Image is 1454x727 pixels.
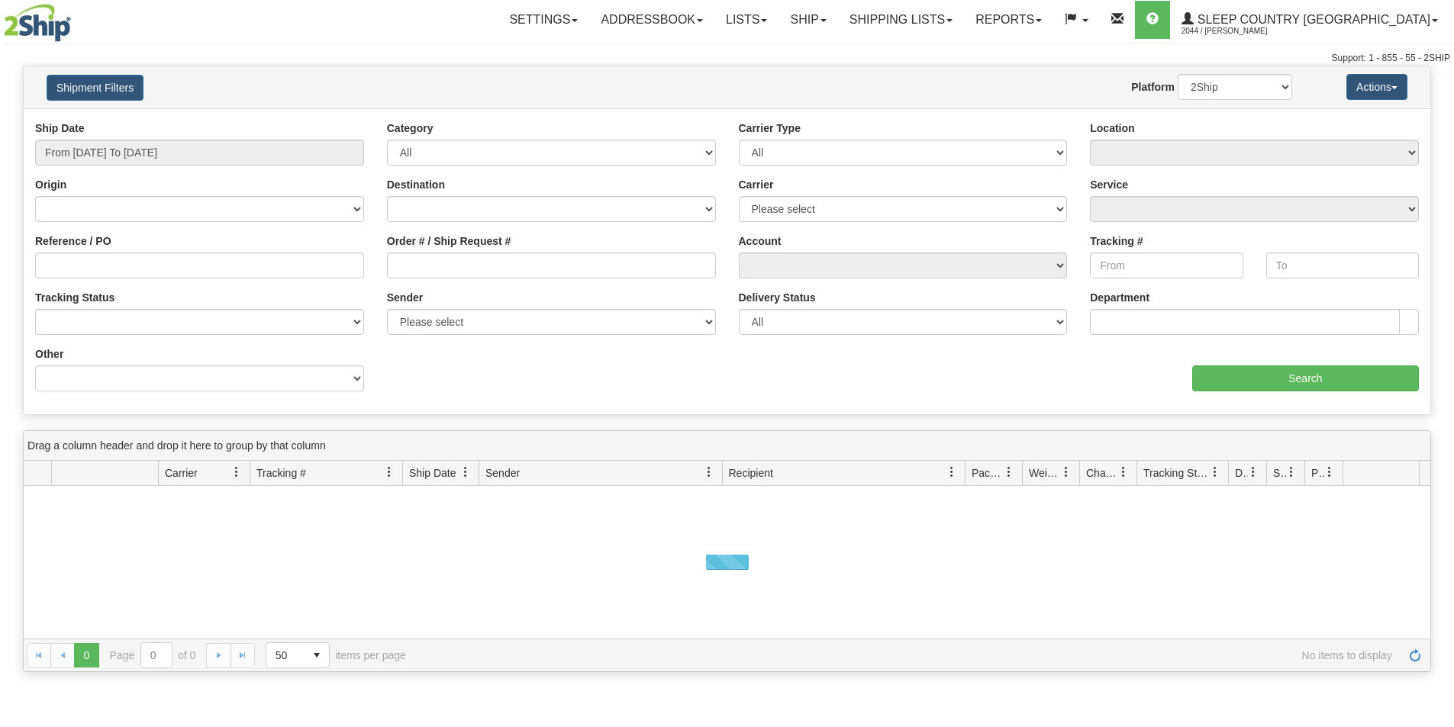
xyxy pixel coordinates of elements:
[1194,13,1430,26] span: Sleep Country [GEOGRAPHIC_DATA]
[739,121,801,136] label: Carrier Type
[1266,253,1419,278] input: To
[1278,459,1304,485] a: Shipment Issues filter column settings
[4,52,1450,65] div: Support: 1 - 855 - 55 - 2SHIP
[729,465,773,481] span: Recipient
[24,431,1430,461] div: grid grouping header
[1273,465,1286,481] span: Shipment Issues
[4,4,71,42] img: logo2044.jpg
[387,233,511,249] label: Order # / Ship Request #
[964,1,1053,39] a: Reports
[1311,465,1324,481] span: Pickup Status
[589,1,714,39] a: Addressbook
[739,177,774,192] label: Carrier
[779,1,837,39] a: Ship
[1192,365,1419,391] input: Search
[1090,121,1134,136] label: Location
[1086,465,1118,481] span: Charge
[1029,465,1061,481] span: Weight
[305,643,329,667] span: select
[35,177,66,192] label: Origin
[1240,459,1266,485] a: Delivery Status filter column settings
[1090,233,1143,249] label: Tracking #
[387,290,423,305] label: Sender
[376,459,402,485] a: Tracking # filter column settings
[1143,465,1210,481] span: Tracking Status
[972,465,1004,481] span: Packages
[1090,253,1243,278] input: From
[485,465,520,481] span: Sender
[47,75,143,101] button: Shipment Filters
[256,465,306,481] span: Tracking #
[1419,285,1452,441] iframe: chat widget
[427,649,1392,661] span: No items to display
[35,233,111,249] label: Reference / PO
[1090,177,1128,192] label: Service
[1235,465,1248,481] span: Delivery Status
[266,642,406,668] span: items per page
[714,1,779,39] a: Lists
[1182,24,1296,39] span: 2044 / [PERSON_NAME]
[1403,643,1427,667] a: Refresh
[739,290,816,305] label: Delivery Status
[266,642,330,668] span: Page sizes drop down
[409,465,456,481] span: Ship Date
[1090,290,1149,305] label: Department
[35,121,85,136] label: Ship Date
[1131,79,1175,95] label: Platform
[453,459,479,485] a: Ship Date filter column settings
[74,643,98,667] span: Page 0
[996,459,1022,485] a: Packages filter column settings
[1202,459,1228,485] a: Tracking Status filter column settings
[696,459,722,485] a: Sender filter column settings
[1170,1,1449,39] a: Sleep Country [GEOGRAPHIC_DATA] 2044 / [PERSON_NAME]
[498,1,589,39] a: Settings
[165,465,198,481] span: Carrier
[1346,74,1407,100] button: Actions
[739,233,782,249] label: Account
[1053,459,1079,485] a: Weight filter column settings
[276,648,295,663] span: 50
[1317,459,1343,485] a: Pickup Status filter column settings
[35,346,63,362] label: Other
[1111,459,1136,485] a: Charge filter column settings
[224,459,250,485] a: Carrier filter column settings
[387,177,445,192] label: Destination
[838,1,964,39] a: Shipping lists
[35,290,114,305] label: Tracking Status
[387,121,434,136] label: Category
[110,642,196,668] span: Page of 0
[939,459,965,485] a: Recipient filter column settings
